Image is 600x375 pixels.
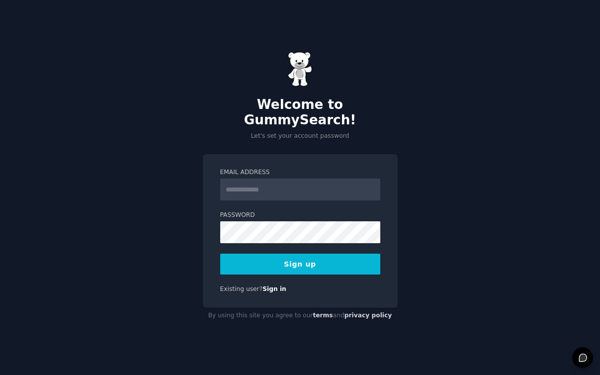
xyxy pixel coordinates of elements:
span: Existing user? [220,285,263,292]
label: Password [220,211,380,220]
p: Let's set your account password [203,132,398,141]
h2: Welcome to GummySearch! [203,97,398,128]
a: terms [313,312,333,319]
a: Sign in [262,285,286,292]
img: Gummy Bear [288,52,313,87]
div: By using this site you agree to our and [203,308,398,324]
label: Email Address [220,168,380,177]
a: privacy policy [344,312,392,319]
button: Sign up [220,254,380,275]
